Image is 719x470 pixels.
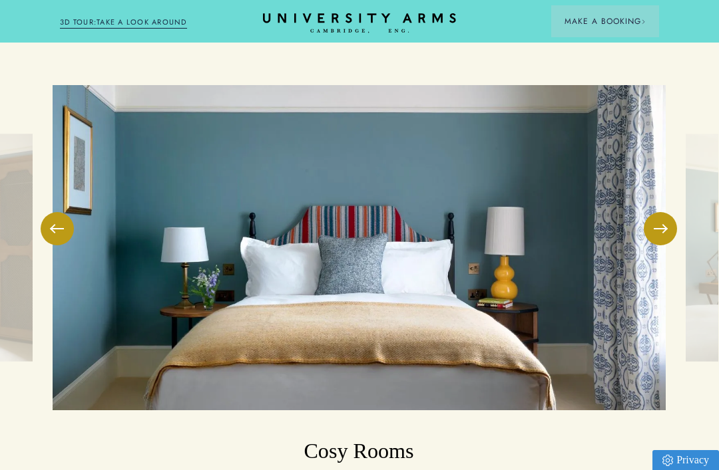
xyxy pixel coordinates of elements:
[263,13,456,34] a: Home
[652,450,719,470] a: Privacy
[60,17,187,29] a: 3D TOUR:TAKE A LOOK AROUND
[641,19,646,24] img: Arrow icon
[41,212,74,245] button: Previous Slide
[53,437,666,465] h3: Cosy Rooms
[565,15,646,27] span: Make a Booking
[53,85,666,410] img: image-c4e3f5da91d1fa45aea3243c1de661a7a9839577-8272x6200-jpg
[644,212,677,245] button: Next Slide
[551,5,659,37] button: Make a BookingArrow icon
[662,455,673,466] img: Privacy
